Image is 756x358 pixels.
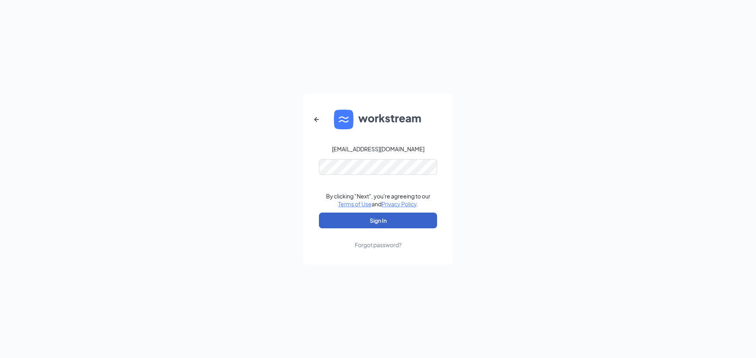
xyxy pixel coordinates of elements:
[307,110,326,129] button: ArrowLeftNew
[334,110,422,129] img: WS logo and Workstream text
[326,192,430,208] div: By clicking "Next", you're agreeing to our and .
[338,200,372,207] a: Terms of Use
[355,228,402,249] a: Forgot password?
[312,115,321,124] svg: ArrowLeftNew
[355,241,402,249] div: Forgot password?
[319,213,437,228] button: Sign In
[382,200,417,207] a: Privacy Policy
[332,145,424,153] div: [EMAIL_ADDRESS][DOMAIN_NAME]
